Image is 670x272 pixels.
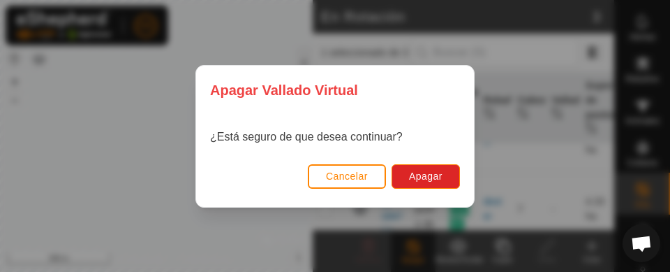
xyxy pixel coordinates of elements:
[392,164,460,188] button: Apagar
[623,224,660,262] div: Chat abierto
[210,80,358,101] span: Apagar Vallado Virtual
[409,171,442,182] span: Apagar
[210,129,403,145] p: ¿Está seguro de que desea continuar?
[326,171,368,182] span: Cancelar
[308,164,386,188] button: Cancelar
